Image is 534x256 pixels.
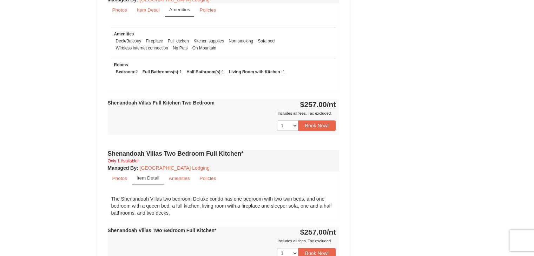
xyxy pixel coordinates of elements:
a: Photos [108,171,132,185]
a: Item Detail [132,3,164,17]
li: Sofa bed [256,38,276,45]
span: /nt [327,228,336,236]
div: Includes all fees. Tax excluded. [108,237,336,244]
strong: $257.00 [300,228,336,236]
small: Only 1 Available! [108,159,139,163]
li: 1 [227,68,287,75]
a: Policies [195,171,220,185]
li: On Mountain [191,45,218,52]
strong: $257.00 [300,100,336,108]
strong: Shenandoah Villas Two Bedroom Full Kitchen* [108,228,217,233]
a: Amenities [164,171,195,185]
a: Policies [195,3,220,17]
strong: Bedroom: [116,69,136,74]
li: No Pets [171,45,189,52]
small: Photos [112,176,127,181]
h4: Shenandoah Villas Two Bedroom Full Kitchen* [108,150,339,157]
li: 1 [185,68,226,75]
div: Includes all fees. Tax excluded. [108,110,336,117]
strong: : [108,165,138,171]
a: [GEOGRAPHIC_DATA] Lodging [140,165,210,171]
small: Amenities [169,176,190,181]
a: Photos [108,3,132,17]
strong: Living Room with Kitchen : [229,69,283,74]
div: The Shenandoah Villas two bedroom Deluxe condo has one bedroom with two twin beds, and one bedroo... [108,192,339,220]
span: /nt [327,100,336,108]
small: Item Detail [137,175,159,181]
small: Policies [199,7,216,13]
strong: Full Bathrooms(s): [143,69,180,74]
li: 1 [141,68,184,75]
li: Fireplace [144,38,165,45]
strong: Shenandoah Villas Full Kitchen Two Bedroom [108,100,215,106]
li: 2 [114,68,140,75]
button: Book Now! [298,120,336,131]
strong: Half Bathroom(s): [186,69,222,74]
li: Wireless internet connection [114,45,170,52]
small: Item Detail [137,7,160,13]
span: Managed By [108,165,137,171]
a: Amenities [165,3,195,17]
li: Deck/Balcony [114,38,143,45]
small: Policies [199,176,216,181]
small: Amenities [169,7,190,12]
small: Rooms [114,62,128,67]
small: Amenities [114,32,134,36]
li: Full kitchen [166,38,191,45]
small: Photos [112,7,127,13]
a: Item Detail [132,171,164,185]
li: Non-smoking [227,38,255,45]
li: Kitchen supplies [192,38,226,45]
